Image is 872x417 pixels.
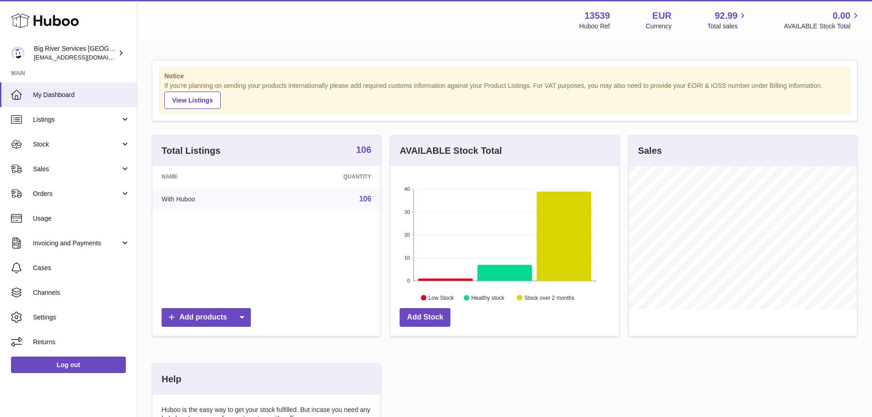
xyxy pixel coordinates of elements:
div: Huboo Ref [580,22,610,31]
span: Orders [33,190,120,198]
a: 92.99 Total sales [707,10,748,31]
div: Currency [646,22,672,31]
span: 92.99 [715,10,737,22]
a: Add Stock [400,308,450,327]
text: 0 [407,278,410,283]
span: Usage [33,214,130,223]
span: Stock [33,140,120,149]
span: Total sales [707,22,748,31]
strong: EUR [652,10,672,22]
th: Quantity [273,166,380,187]
td: With Huboo [152,187,273,211]
h3: AVAILABLE Stock Total [400,145,502,157]
span: Sales [33,165,120,173]
span: Channels [33,288,130,297]
a: Add products [162,308,251,327]
strong: Notice [164,72,845,81]
span: Settings [33,313,130,322]
text: 30 [405,209,410,215]
a: 0.00 AVAILABLE Stock Total [784,10,861,31]
text: Healthy stock [471,294,505,301]
h3: Total Listings [162,145,221,157]
span: Invoicing and Payments [33,239,120,248]
strong: 13539 [585,10,610,22]
img: internalAdmin-13539@internal.huboo.com [11,46,25,60]
span: Cases [33,264,130,272]
th: Name [152,166,273,187]
a: View Listings [164,92,221,109]
a: 106 [359,195,372,203]
text: 20 [405,232,410,238]
span: Listings [33,115,120,124]
div: If you're planning on sending your products internationally please add required customs informati... [164,81,845,109]
span: My Dashboard [33,91,130,99]
text: 10 [405,255,410,260]
a: 106 [356,145,371,156]
text: 40 [405,186,410,192]
div: Big River Services [GEOGRAPHIC_DATA] [34,44,116,62]
a: Log out [11,357,126,373]
span: Returns [33,338,130,347]
text: Low Stock [428,294,454,301]
text: Stock over 2 months [525,294,574,301]
strong: 106 [356,145,371,154]
span: [EMAIL_ADDRESS][DOMAIN_NAME] [34,54,135,61]
span: 0.00 [833,10,850,22]
h3: Sales [638,145,662,157]
h3: Help [162,373,181,385]
span: AVAILABLE Stock Total [784,22,861,31]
